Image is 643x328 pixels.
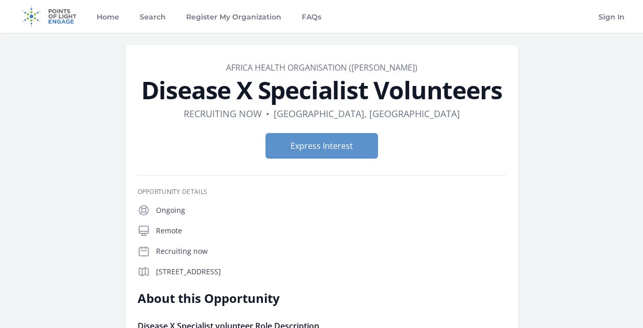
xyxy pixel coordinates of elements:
[138,188,506,196] h3: Opportunity Details
[138,290,437,307] h2: About this Opportunity
[184,106,262,121] dd: Recruiting now
[266,106,270,121] div: •
[274,106,460,121] dd: [GEOGRAPHIC_DATA], [GEOGRAPHIC_DATA]
[265,133,378,159] button: Express Interest
[156,205,506,215] p: Ongoing
[156,246,506,256] p: Recruiting now
[156,267,506,277] p: [STREET_ADDRESS]
[156,226,506,236] p: Remote
[226,62,417,73] a: Africa Health Organisation ([PERSON_NAME])
[138,78,506,102] h1: Disease X Specialist Volunteers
